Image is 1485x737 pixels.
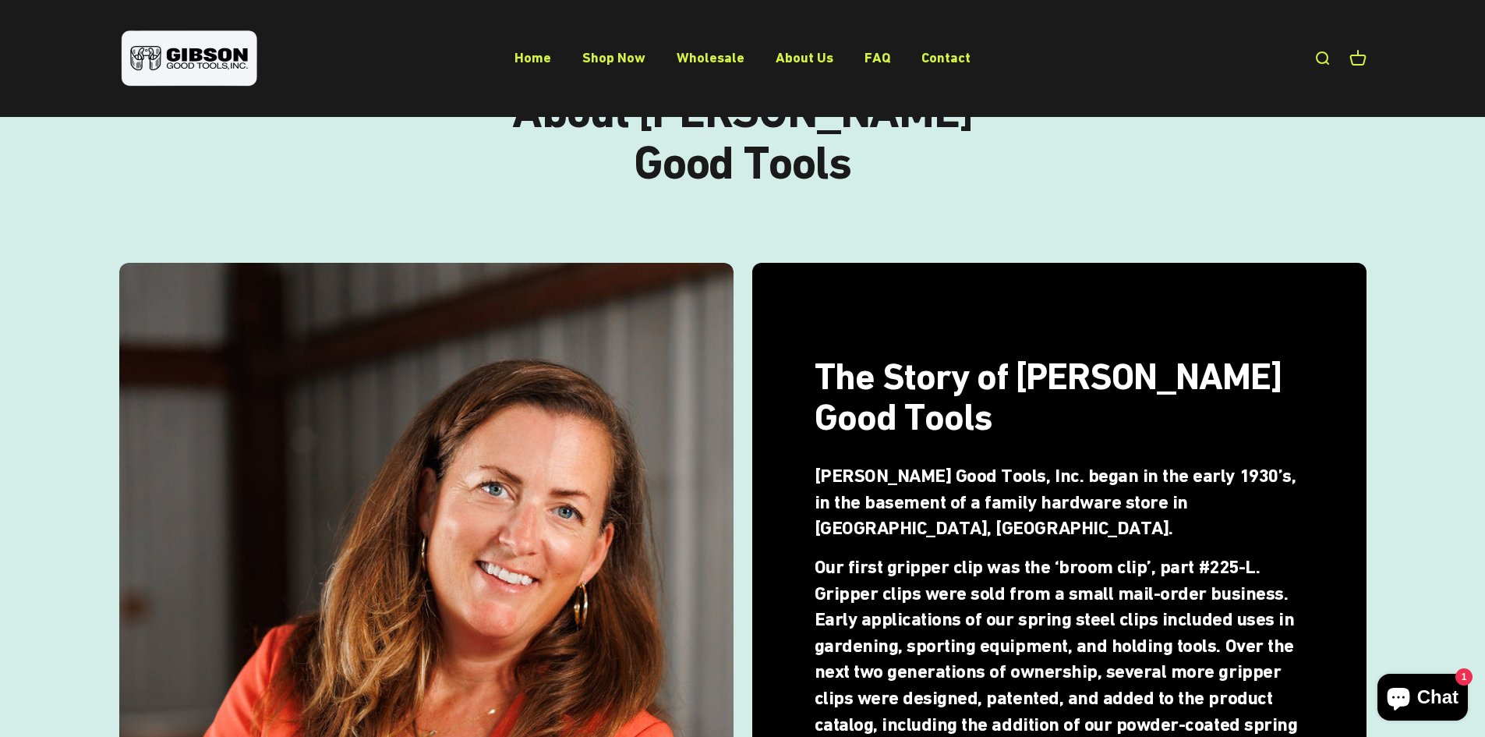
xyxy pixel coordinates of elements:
p: The Story of [PERSON_NAME] Good Tools [815,356,1304,439]
a: Contact [921,49,971,66]
p: About [PERSON_NAME] Good Tools [490,85,996,188]
a: Home [514,49,551,66]
a: FAQ [864,49,890,66]
a: Wholesale [677,49,744,66]
h5: [PERSON_NAME] Good Tools, Inc. began in the early 1930’s, in the basement of a family hardware st... [815,463,1304,542]
inbox-online-store-chat: Shopify online store chat [1373,674,1473,725]
a: About Us [776,49,833,66]
a: Shop Now [582,49,645,66]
